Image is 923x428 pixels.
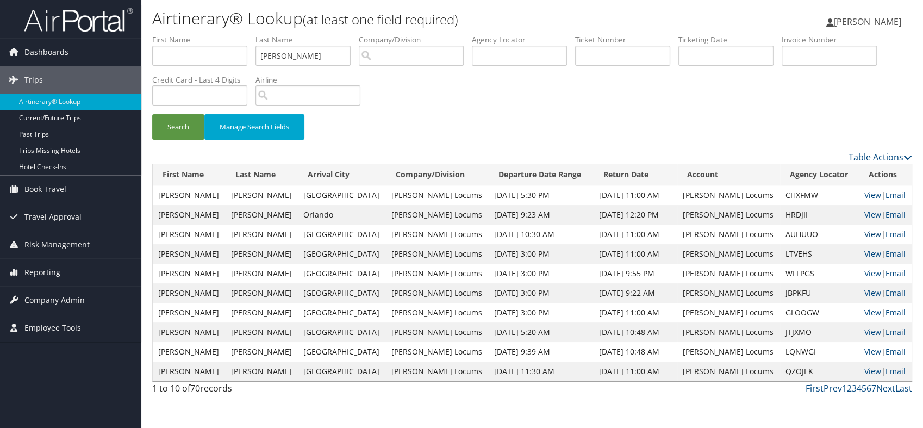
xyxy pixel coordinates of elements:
[489,322,594,342] td: [DATE] 5:20 AM
[594,322,677,342] td: [DATE] 10:48 AM
[226,185,298,205] td: [PERSON_NAME]
[226,205,298,225] td: [PERSON_NAME]
[859,322,912,342] td: |
[24,176,66,203] span: Book Travel
[594,283,677,303] td: [DATE] 9:22 AM
[859,185,912,205] td: |
[298,303,386,322] td: [GEOGRAPHIC_DATA]
[226,342,298,362] td: [PERSON_NAME]
[153,185,226,205] td: [PERSON_NAME]
[885,288,906,298] a: Email
[226,164,298,185] th: Last Name: activate to sort column ascending
[594,244,677,264] td: [DATE] 11:00 AM
[489,164,594,185] th: Departure Date Range: activate to sort column ascending
[864,268,881,278] a: View
[885,307,906,318] a: Email
[594,185,677,205] td: [DATE] 11:00 AM
[594,264,677,283] td: [DATE] 9:55 PM
[489,225,594,244] td: [DATE] 10:30 AM
[204,114,304,140] button: Manage Search Fields
[594,164,677,185] th: Return Date: activate to sort column ascending
[298,225,386,244] td: [GEOGRAPHIC_DATA]
[859,225,912,244] td: |
[386,264,489,283] td: [PERSON_NAME] Locums
[153,264,226,283] td: [PERSON_NAME]
[226,244,298,264] td: [PERSON_NAME]
[594,362,677,381] td: [DATE] 11:00 AM
[885,327,906,337] a: Email
[780,164,859,185] th: Agency Locator: activate to sort column ascending
[359,34,472,45] label: Company/Division
[885,268,906,278] a: Email
[859,283,912,303] td: |
[864,249,881,259] a: View
[864,229,881,239] a: View
[677,303,780,322] td: [PERSON_NAME] Locums
[895,382,912,394] a: Last
[153,205,226,225] td: [PERSON_NAME]
[152,75,255,85] label: Credit Card - Last 4 Digits
[489,283,594,303] td: [DATE] 3:00 PM
[298,322,386,342] td: [GEOGRAPHIC_DATA]
[859,342,912,362] td: |
[575,34,678,45] label: Ticket Number
[153,225,226,244] td: [PERSON_NAME]
[780,322,859,342] td: JTJXMO
[871,382,876,394] a: 7
[834,16,901,28] span: [PERSON_NAME]
[226,322,298,342] td: [PERSON_NAME]
[782,34,885,45] label: Invoice Number
[780,244,859,264] td: LTVEHS
[594,342,677,362] td: [DATE] 10:48 AM
[24,39,68,66] span: Dashboards
[152,34,255,45] label: First Name
[677,185,780,205] td: [PERSON_NAME] Locums
[826,5,912,38] a: [PERSON_NAME]
[153,362,226,381] td: [PERSON_NAME]
[153,164,226,185] th: First Name: activate to sort column ascending
[847,382,852,394] a: 2
[780,185,859,205] td: CHXFMW
[677,342,780,362] td: [PERSON_NAME] Locums
[864,346,881,357] a: View
[298,244,386,264] td: [GEOGRAPHIC_DATA]
[386,303,489,322] td: [PERSON_NAME] Locums
[885,229,906,239] a: Email
[842,382,847,394] a: 1
[153,283,226,303] td: [PERSON_NAME]
[152,114,204,140] button: Search
[298,283,386,303] td: [GEOGRAPHIC_DATA]
[386,342,489,362] td: [PERSON_NAME] Locums
[489,362,594,381] td: [DATE] 11:30 AM
[489,205,594,225] td: [DATE] 9:23 AM
[862,382,866,394] a: 5
[780,283,859,303] td: JBPKFU
[298,185,386,205] td: [GEOGRAPHIC_DATA]
[152,7,659,30] h1: Airtinerary® Lookup
[852,382,857,394] a: 3
[594,303,677,322] td: [DATE] 11:00 AM
[386,362,489,381] td: [PERSON_NAME] Locums
[386,225,489,244] td: [PERSON_NAME] Locums
[806,382,824,394] a: First
[864,307,881,318] a: View
[386,164,489,185] th: Company/Division
[489,342,594,362] td: [DATE] 9:39 AM
[678,34,782,45] label: Ticketing Date
[885,209,906,220] a: Email
[24,7,133,33] img: airportal-logo.png
[866,382,871,394] a: 6
[864,288,881,298] a: View
[226,225,298,244] td: [PERSON_NAME]
[780,205,859,225] td: HRDJII
[885,366,906,376] a: Email
[885,249,906,259] a: Email
[255,75,369,85] label: Airline
[386,185,489,205] td: [PERSON_NAME] Locums
[780,342,859,362] td: LQNWGI
[298,205,386,225] td: Orlando
[386,244,489,264] td: [PERSON_NAME] Locums
[298,342,386,362] td: [GEOGRAPHIC_DATA]
[298,264,386,283] td: [GEOGRAPHIC_DATA]
[677,283,780,303] td: [PERSON_NAME] Locums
